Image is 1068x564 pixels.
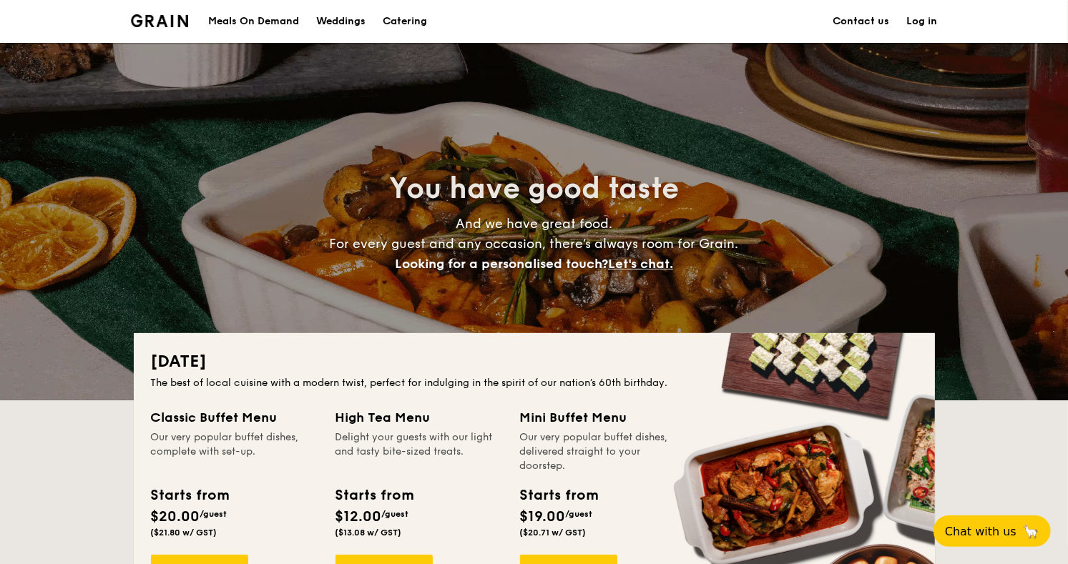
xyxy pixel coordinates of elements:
[520,485,598,506] div: Starts from
[520,508,566,525] span: $19.00
[151,376,918,390] div: The best of local cuisine with a modern twist, perfect for indulging in the spirit of our nation’...
[335,430,503,473] div: Delight your guests with our light and tasty bite-sized treats.
[151,430,318,473] div: Our very popular buffet dishes, complete with set-up.
[335,528,402,538] span: ($13.08 w/ GST)
[520,430,687,473] div: Our very popular buffet dishes, delivered straight to your doorstep.
[335,485,413,506] div: Starts from
[945,525,1016,538] span: Chat with us
[389,172,679,206] span: You have good taste
[151,508,200,525] span: $20.00
[151,407,318,427] div: Classic Buffet Menu
[520,528,587,538] span: ($20.71 w/ GST)
[395,256,608,272] span: Looking for a personalised touch?
[151,350,918,373] h2: [DATE]
[934,515,1051,547] button: Chat with us🦙
[1022,523,1039,540] span: 🦙
[335,508,382,525] span: $12.00
[520,407,687,427] div: Mini Buffet Menu
[131,14,189,27] a: Logotype
[335,407,503,427] div: High Tea Menu
[151,528,217,538] span: ($21.80 w/ GST)
[382,509,409,519] span: /guest
[566,509,593,519] span: /guest
[608,256,673,272] span: Let's chat.
[200,509,227,519] span: /guest
[131,14,189,27] img: Grain
[330,216,739,272] span: And we have great food. For every guest and any occasion, there’s always room for Grain.
[151,485,229,506] div: Starts from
